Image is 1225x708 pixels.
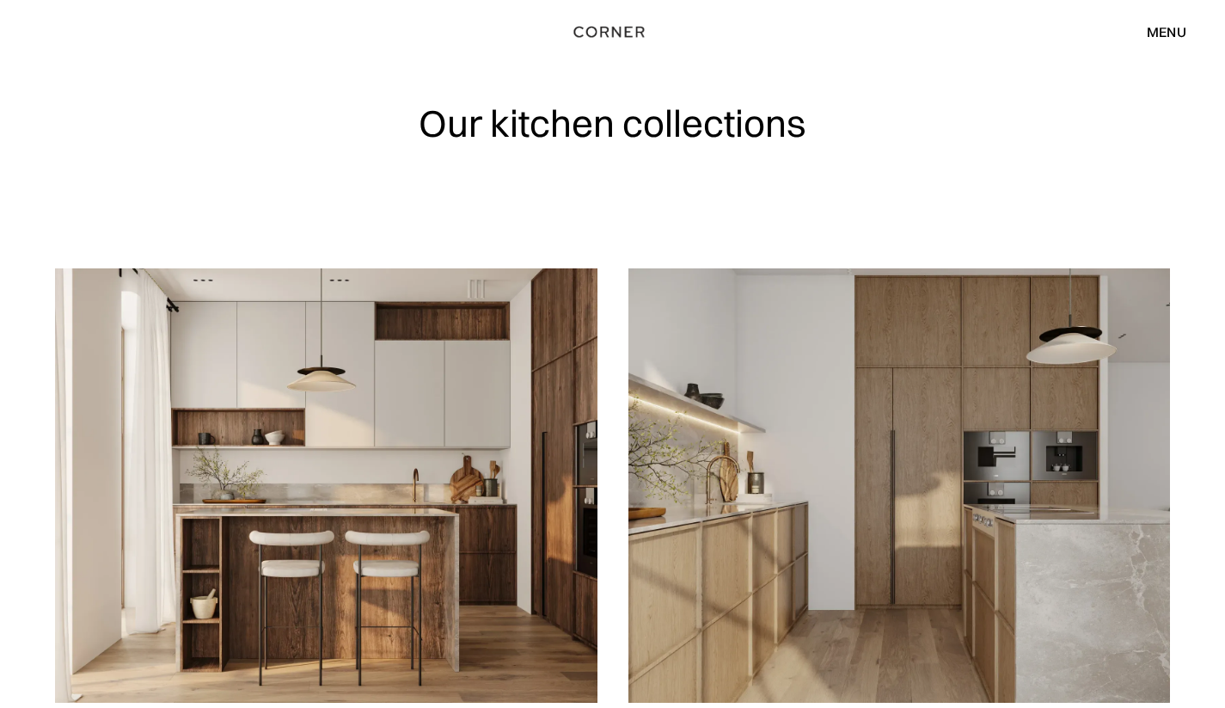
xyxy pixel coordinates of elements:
[560,21,665,43] a: home
[1130,17,1186,46] div: menu
[1147,25,1186,39] div: menu
[419,103,806,144] h1: Our kitchen collections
